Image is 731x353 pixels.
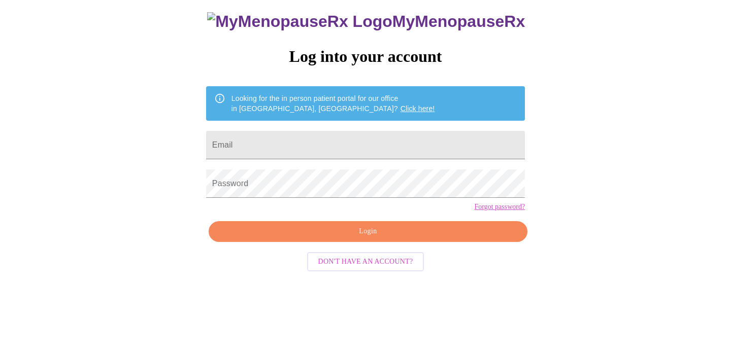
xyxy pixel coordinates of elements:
div: Looking for the in person patient portal for our office in [GEOGRAPHIC_DATA], [GEOGRAPHIC_DATA]? [231,89,435,118]
button: Login [209,221,527,242]
a: Click here! [401,104,435,113]
h3: MyMenopauseRx [207,12,525,31]
span: Don't have an account? [318,256,413,268]
span: Login [220,225,516,238]
button: Don't have an account? [307,252,424,272]
h3: Log into your account [206,47,525,66]
a: Forgot password? [474,203,525,211]
a: Don't have an account? [305,257,427,265]
img: MyMenopauseRx Logo [207,12,392,31]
